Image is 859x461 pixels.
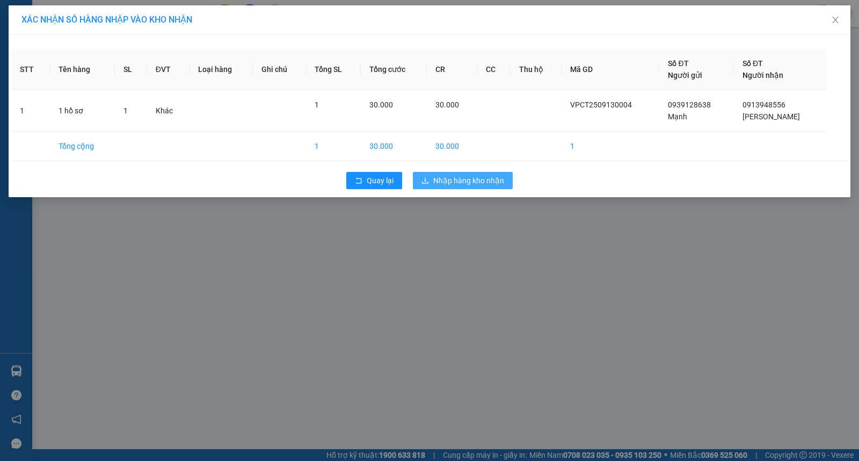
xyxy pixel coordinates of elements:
[742,100,785,109] span: 0913948556
[5,5,59,59] img: logo.jpg
[11,49,50,90] th: STT
[820,5,850,35] button: Close
[123,106,128,115] span: 1
[62,26,70,34] span: environment
[433,175,504,186] span: Nhập hàng kho nhận
[361,132,427,161] td: 30.000
[427,49,477,90] th: CR
[62,7,152,20] b: [PERSON_NAME]
[190,49,253,90] th: Loại hàng
[668,112,687,121] span: Mạnh
[367,175,394,186] span: Quay lại
[511,49,562,90] th: Thu hộ
[477,49,511,90] th: CC
[413,172,513,189] button: downloadNhập hàng kho nhận
[355,177,362,185] span: rollback
[361,49,427,90] th: Tổng cước
[115,49,147,90] th: SL
[5,24,205,78] li: E11, Đường số 8, Khu dân cư Nông [GEOGRAPHIC_DATA], Kv.[GEOGRAPHIC_DATA], [GEOGRAPHIC_DATA]
[831,16,840,24] span: close
[562,49,659,90] th: Mã GD
[369,100,393,109] span: 30.000
[147,90,190,132] td: Khác
[742,59,763,68] span: Số ĐT
[315,100,319,109] span: 1
[50,90,115,132] td: 1 hồ sơ
[11,90,50,132] td: 1
[5,77,205,91] li: 1900 8181
[668,100,711,109] span: 0939128638
[668,71,702,80] span: Người gửi
[570,100,632,109] span: VPCT2509130004
[253,49,306,90] th: Ghi chú
[427,132,477,161] td: 30.000
[742,71,783,80] span: Người nhận
[668,59,688,68] span: Số ĐT
[421,177,429,185] span: download
[562,132,659,161] td: 1
[147,49,190,90] th: ĐVT
[50,49,115,90] th: Tên hàng
[742,112,800,121] span: [PERSON_NAME]
[435,100,459,109] span: 30.000
[5,80,13,88] span: phone
[306,49,361,90] th: Tổng SL
[21,15,192,25] span: XÁC NHẬN SỐ HÀNG NHẬP VÀO KHO NHẬN
[306,132,361,161] td: 1
[50,132,115,161] td: Tổng cộng
[346,172,402,189] button: rollbackQuay lại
